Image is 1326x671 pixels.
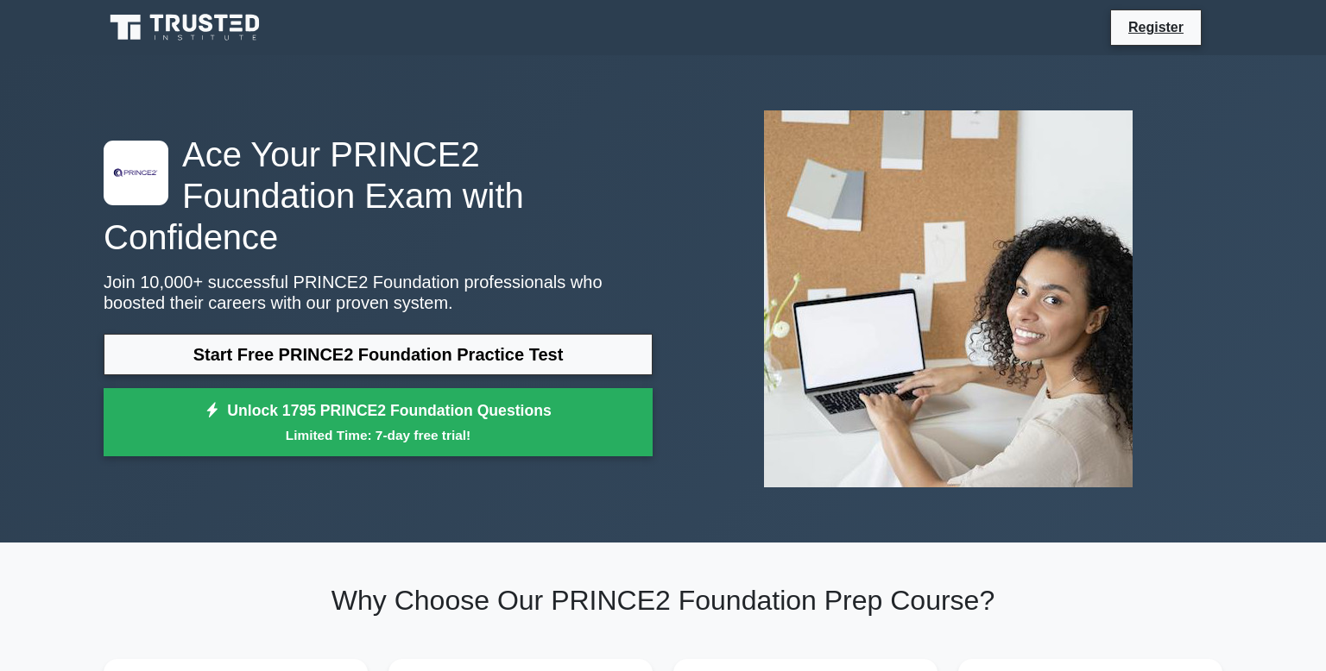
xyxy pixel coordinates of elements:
[104,334,653,375] a: Start Free PRINCE2 Foundation Practice Test
[104,388,653,457] a: Unlock 1795 PRINCE2 Foundation QuestionsLimited Time: 7-day free trial!
[104,134,653,258] h1: Ace Your PRINCE2 Foundation Exam with Confidence
[1118,16,1194,38] a: Register
[125,425,631,445] small: Limited Time: 7-day free trial!
[104,584,1222,617] h2: Why Choose Our PRINCE2 Foundation Prep Course?
[104,272,653,313] p: Join 10,000+ successful PRINCE2 Foundation professionals who boosted their careers with our prove...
